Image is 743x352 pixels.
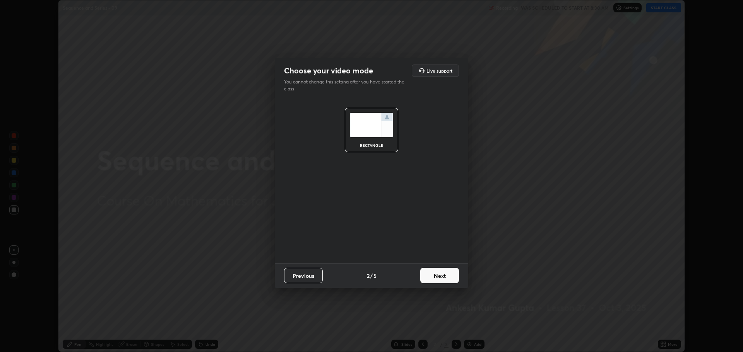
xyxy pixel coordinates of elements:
button: Next [420,268,459,283]
h5: Live support [426,68,452,73]
p: You cannot change this setting after you have started the class [284,78,409,92]
div: rectangle [356,143,387,147]
h4: 2 [367,272,370,280]
h4: 5 [373,272,377,280]
h4: / [370,272,373,280]
img: normalScreenIcon.ae25ed63.svg [350,113,393,137]
h2: Choose your video mode [284,66,373,76]
button: Previous [284,268,323,283]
